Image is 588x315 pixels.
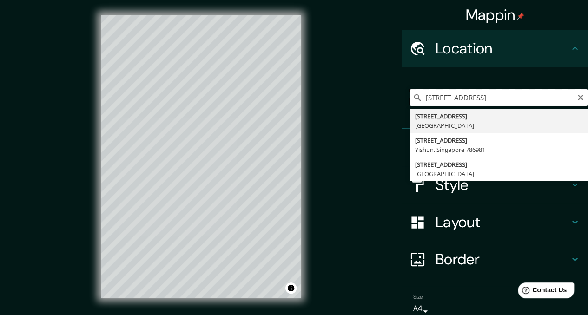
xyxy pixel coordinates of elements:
h4: Style [436,176,569,194]
div: Pins [402,129,588,166]
div: [GEOGRAPHIC_DATA] [415,169,582,178]
button: Clear [577,92,584,101]
div: [STREET_ADDRESS] [415,136,582,145]
h4: Location [436,39,569,58]
h4: Layout [436,213,569,231]
div: Location [402,30,588,67]
div: [GEOGRAPHIC_DATA] [415,121,582,130]
div: Style [402,166,588,203]
iframe: Help widget launcher [505,279,578,305]
img: pin-icon.png [517,13,524,20]
div: Layout [402,203,588,241]
div: [STREET_ADDRESS] [415,160,582,169]
h4: Border [436,250,569,269]
label: Size [413,293,423,301]
button: Toggle attribution [285,282,297,294]
input: Pick your city or area [410,89,588,106]
div: [STREET_ADDRESS] [415,112,582,121]
h4: Mappin [466,6,525,24]
div: Border [402,241,588,278]
div: Yishun, Singapore 786981 [415,145,582,154]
